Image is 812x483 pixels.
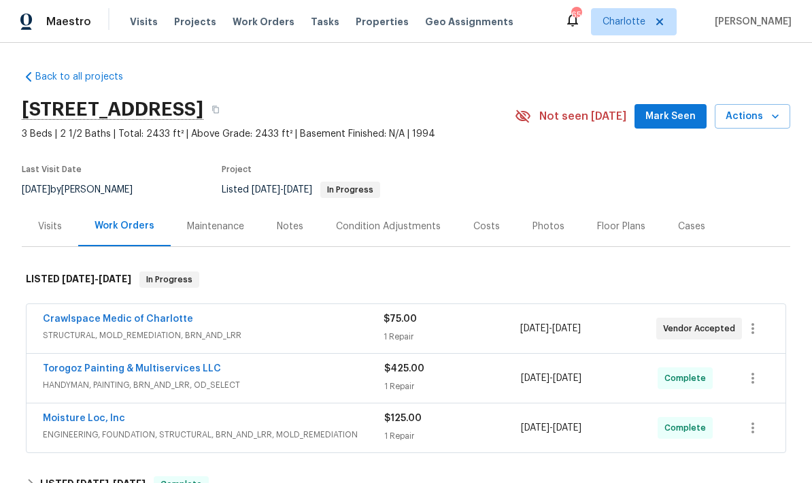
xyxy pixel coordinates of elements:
span: In Progress [322,186,379,194]
div: Condition Adjustments [336,220,441,233]
span: Listed [222,185,380,195]
span: [DATE] [552,324,581,333]
span: Charlotte [603,15,645,29]
span: Last Visit Date [22,165,82,173]
a: Back to all projects [22,70,152,84]
span: 3 Beds | 2 1/2 Baths | Total: 2433 ft² | Above Grade: 2433 ft² | Basement Finished: N/A | 1994 [22,127,515,141]
button: Copy Address [203,97,228,122]
span: [DATE] [553,373,581,383]
div: 1 Repair [384,429,521,443]
span: - [521,371,581,385]
span: $75.00 [384,314,417,324]
a: Torogoz Painting & Multiservices LLC [43,364,221,373]
span: [DATE] [553,423,581,433]
div: Maintenance [187,220,244,233]
span: [DATE] [22,185,50,195]
button: Actions [715,104,790,129]
span: - [252,185,312,195]
div: Notes [277,220,303,233]
span: $425.00 [384,364,424,373]
div: Costs [473,220,500,233]
span: Properties [356,15,409,29]
div: 65 [571,8,581,22]
span: Mark Seen [645,108,696,125]
span: In Progress [141,273,198,286]
div: 1 Repair [384,380,521,393]
span: Complete [664,371,711,385]
span: ENGINEERING, FOUNDATION, STRUCTURAL, BRN_AND_LRR, MOLD_REMEDIATION [43,428,384,442]
span: [DATE] [521,423,549,433]
span: [PERSON_NAME] [709,15,792,29]
span: - [62,274,131,284]
div: Cases [678,220,705,233]
span: Project [222,165,252,173]
button: Mark Seen [635,104,707,129]
span: Maestro [46,15,91,29]
span: [DATE] [521,373,549,383]
span: [DATE] [62,274,95,284]
span: Actions [726,108,779,125]
div: Photos [532,220,564,233]
a: Moisture Loc, Inc [43,414,125,423]
span: Not seen [DATE] [539,110,626,123]
span: Projects [174,15,216,29]
span: [DATE] [284,185,312,195]
span: STRUCTURAL, MOLD_REMEDIATION, BRN_AND_LRR [43,329,384,342]
span: [DATE] [520,324,549,333]
span: Visits [130,15,158,29]
div: LISTED [DATE]-[DATE]In Progress [22,258,790,301]
span: [DATE] [252,185,280,195]
div: by [PERSON_NAME] [22,182,149,198]
span: Geo Assignments [425,15,513,29]
span: Work Orders [233,15,294,29]
span: [DATE] [99,274,131,284]
a: Crawlspace Medic of Charlotte [43,314,193,324]
span: HANDYMAN, PAINTING, BRN_AND_LRR, OD_SELECT [43,378,384,392]
div: Visits [38,220,62,233]
div: Work Orders [95,219,154,233]
h6: LISTED [26,271,131,288]
span: $125.00 [384,414,422,423]
span: Complete [664,421,711,435]
div: 1 Repair [384,330,520,344]
span: Vendor Accepted [663,322,741,335]
span: Tasks [311,17,339,27]
div: Floor Plans [597,220,645,233]
span: - [520,322,581,335]
span: - [521,421,581,435]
